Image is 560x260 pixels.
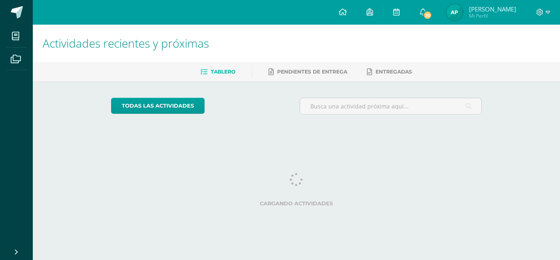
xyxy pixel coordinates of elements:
[300,98,482,114] input: Busca una actividad próxima aquí...
[269,65,347,78] a: Pendientes de entrega
[200,65,235,78] a: Tablero
[111,200,482,207] label: Cargando actividades
[367,65,412,78] a: Entregadas
[446,4,463,21] img: 16dbf630ebc2ed5c490ee54726b3959b.png
[423,11,432,20] span: 30
[376,69,412,75] span: Entregadas
[277,69,347,75] span: Pendientes de entrega
[43,35,209,51] span: Actividades recientes y próximas
[211,69,235,75] span: Tablero
[469,12,516,19] span: Mi Perfil
[469,5,516,13] span: [PERSON_NAME]
[111,98,205,114] a: todas las Actividades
